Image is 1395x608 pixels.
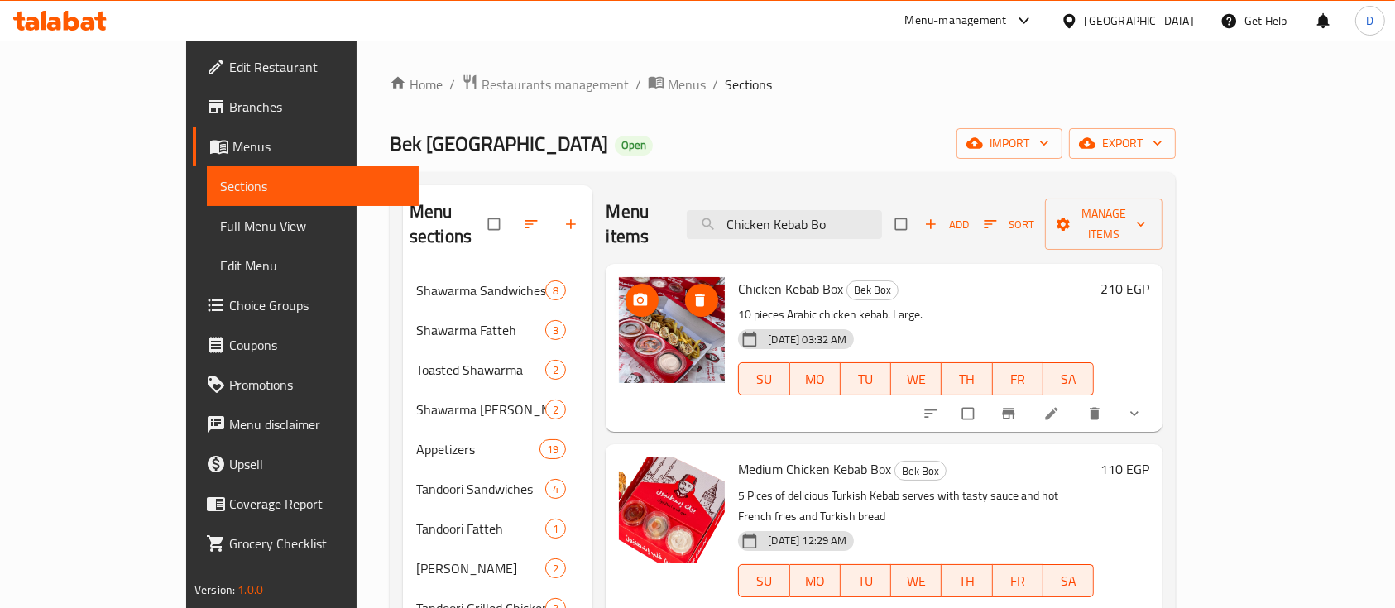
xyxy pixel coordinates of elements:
span: Edit Restaurant [229,57,406,77]
div: Appetizers19 [403,429,593,469]
button: delete [1076,395,1116,432]
span: 1 [546,521,565,537]
div: Tandoori Fatteh1 [403,509,593,548]
span: Sort [984,215,1034,234]
a: Restaurants management [462,74,629,95]
a: Sections [207,166,419,206]
span: Shawarma [PERSON_NAME] [416,400,545,419]
span: D [1366,12,1373,30]
span: WE [898,569,935,593]
input: search [687,210,882,239]
span: Bek [GEOGRAPHIC_DATA] [390,125,608,162]
span: Coupons [229,335,406,355]
span: Open [615,138,653,152]
span: Bek Box [847,280,898,299]
div: items [545,400,566,419]
span: Full Menu View [220,216,406,236]
div: Shawarma Sandwiches [416,280,545,300]
button: SA [1043,564,1094,597]
div: Open [615,136,653,156]
span: TH [948,367,985,391]
span: Manage items [1058,203,1149,245]
a: Menus [193,127,419,166]
button: TU [841,564,891,597]
span: TH [948,569,985,593]
button: Manage items [1045,199,1162,250]
span: Menus [232,136,406,156]
div: Shawarma Fatteh3 [403,310,593,350]
li: / [449,74,455,94]
span: 2 [546,402,565,418]
button: sort-choices [913,395,952,432]
a: Coupons [193,325,419,365]
span: Shawarma Fatteh [416,320,545,340]
li: / [635,74,641,94]
span: SU [745,569,783,593]
span: Coverage Report [229,494,406,514]
div: Menu-management [905,11,1007,31]
button: export [1069,128,1176,159]
span: Edit Menu [220,256,406,275]
span: Bek Box [895,462,946,481]
nav: breadcrumb [390,74,1176,95]
a: Branches [193,87,419,127]
div: items [545,360,566,380]
button: Sort [980,212,1038,237]
span: Sort items [973,212,1045,237]
div: Shawarma Sandwiches8 [403,270,593,310]
div: items [545,558,566,578]
h6: 210 EGP [1100,277,1149,300]
span: SA [1050,367,1087,391]
button: TU [841,362,891,395]
button: WE [891,362,942,395]
img: Medium Chicken Kebab Box [619,457,725,563]
span: TU [847,569,884,593]
span: 2 [546,561,565,577]
a: Edit menu item [1043,405,1063,422]
span: [DATE] 12:29 AM [761,533,853,548]
span: Medium Chicken Kebab Box [738,457,891,481]
span: Tandoori Sandwiches [416,479,545,499]
a: Grocery Checklist [193,524,419,563]
span: Select all sections [478,208,513,240]
button: Branch-specific-item [990,395,1030,432]
div: [PERSON_NAME]2 [403,548,593,588]
button: Add section [553,206,592,242]
span: Sections [725,74,772,94]
h2: Menu items [606,199,667,249]
button: TH [942,564,992,597]
span: Select section [885,208,920,240]
span: Grocery Checklist [229,534,406,553]
span: Chicken Kebab Box [738,276,843,301]
div: items [545,519,566,539]
div: Tandoori Sandwiches4 [403,469,593,509]
button: SA [1043,362,1094,395]
span: FR [1000,569,1037,593]
a: Menu disclaimer [193,405,419,444]
a: Upsell [193,444,419,484]
button: SU [738,564,789,597]
span: TU [847,367,884,391]
div: Toasted Shawarma2 [403,350,593,390]
span: 1.0.0 [237,579,263,601]
div: Tandoori Fatteh [416,519,545,539]
span: Restaurants management [482,74,629,94]
span: export [1082,133,1162,154]
div: items [545,280,566,300]
span: Toasted Shawarma [416,360,545,380]
div: Appetizers [416,439,539,459]
a: Choice Groups [193,285,419,325]
span: 4 [546,481,565,497]
span: Upsell [229,454,406,474]
button: WE [891,564,942,597]
li: / [712,74,718,94]
span: SA [1050,569,1087,593]
button: show more [1116,395,1156,432]
span: Select to update [952,398,987,429]
div: Bek Box [894,461,947,481]
span: WE [898,367,935,391]
div: Shawarma [PERSON_NAME]2 [403,390,593,429]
